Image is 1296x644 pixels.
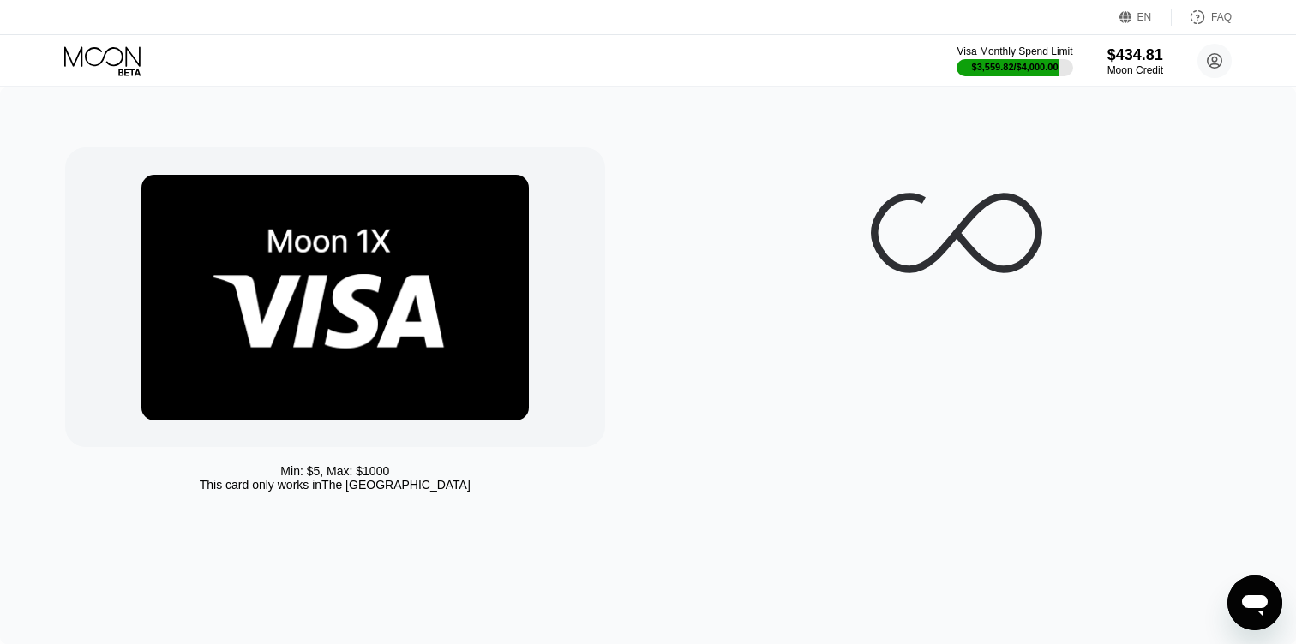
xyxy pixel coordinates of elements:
div: This card only works in The [GEOGRAPHIC_DATA] [200,478,471,492]
div: Moon Credit [1107,64,1163,76]
div: FAQ [1172,9,1232,26]
div: $434.81 [1107,46,1163,64]
div: EN [1137,11,1152,23]
div: EN [1119,9,1172,26]
div: FAQ [1211,11,1232,23]
div: Min: $ 5 , Max: $ 1000 [280,464,389,478]
iframe: Кнопка, открывающая окно обмена сообщениями; идет разговор [1227,575,1282,630]
div: Visa Monthly Spend Limit$3,559.82/$4,000.00 [957,45,1072,76]
div: $434.81Moon Credit [1107,46,1163,76]
div: Visa Monthly Spend Limit [957,45,1072,57]
div: $3,559.82 / $4,000.00 [972,62,1059,72]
